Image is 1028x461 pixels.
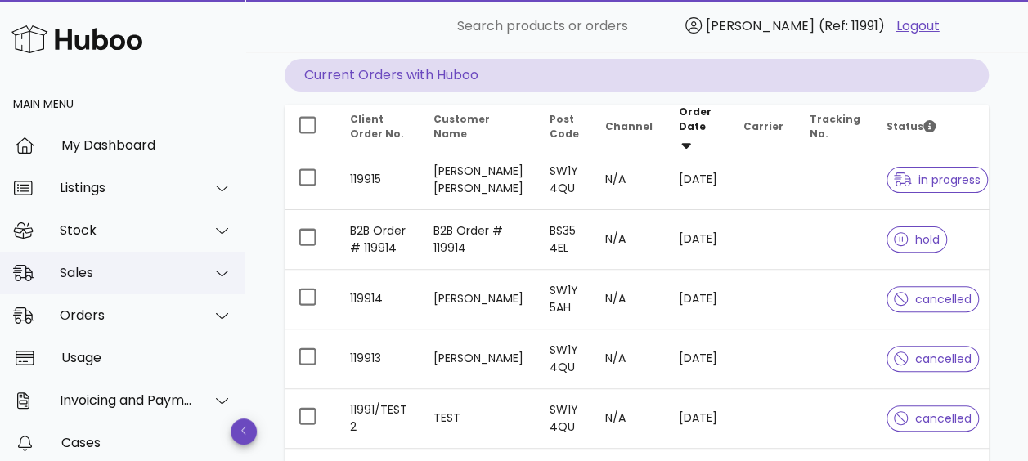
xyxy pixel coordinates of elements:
[894,413,972,424] span: cancelled
[60,180,193,195] div: Listings
[536,105,592,150] th: Post Code
[60,265,193,280] div: Sales
[592,210,666,270] td: N/A
[536,210,592,270] td: BS35 4EL
[679,105,712,133] span: Order Date
[60,222,193,238] div: Stock
[536,150,592,210] td: SW1Y 4QU
[420,329,536,389] td: [PERSON_NAME]
[420,150,536,210] td: [PERSON_NAME] [PERSON_NAME]
[605,119,653,133] span: Channel
[592,150,666,210] td: N/A
[536,329,592,389] td: SW1Y 4QU
[337,389,420,448] td: 11991/TEST 2
[592,329,666,389] td: N/A
[894,234,940,245] span: hold
[896,16,940,36] a: Logout
[706,16,815,35] span: [PERSON_NAME]
[819,16,885,35] span: (Ref: 11991)
[536,270,592,329] td: SW1Y 5AH
[337,105,420,150] th: Client Order No.
[337,270,420,329] td: 119914
[337,210,420,270] td: B2B Order # 119914
[592,270,666,329] td: N/A
[550,112,579,141] span: Post Code
[666,270,730,329] td: [DATE]
[592,105,666,150] th: Channel
[420,270,536,329] td: [PERSON_NAME]
[420,210,536,270] td: B2B Order # 119914
[285,59,989,92] p: Current Orders with Huboo
[350,112,404,141] span: Client Order No.
[420,105,536,150] th: Customer Name
[592,389,666,448] td: N/A
[61,137,232,153] div: My Dashboard
[810,112,860,141] span: Tracking No.
[61,350,232,365] div: Usage
[894,353,972,365] span: cancelled
[873,105,1001,150] th: Status
[60,392,193,408] div: Invoicing and Payments
[894,174,981,186] span: in progress
[11,21,142,56] img: Huboo Logo
[420,389,536,448] td: TEST
[337,329,420,389] td: 119913
[730,105,797,150] th: Carrier
[536,389,592,448] td: SW1Y 4QU
[666,389,730,448] td: [DATE]
[666,210,730,270] td: [DATE]
[666,105,730,150] th: Order Date: Sorted descending. Activate to remove sorting.
[666,329,730,389] td: [DATE]
[743,119,783,133] span: Carrier
[797,105,873,150] th: Tracking No.
[337,150,420,210] td: 119915
[894,293,972,305] span: cancelled
[60,307,193,323] div: Orders
[433,112,490,141] span: Customer Name
[61,435,232,450] div: Cases
[887,119,936,133] span: Status
[666,150,730,210] td: [DATE]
